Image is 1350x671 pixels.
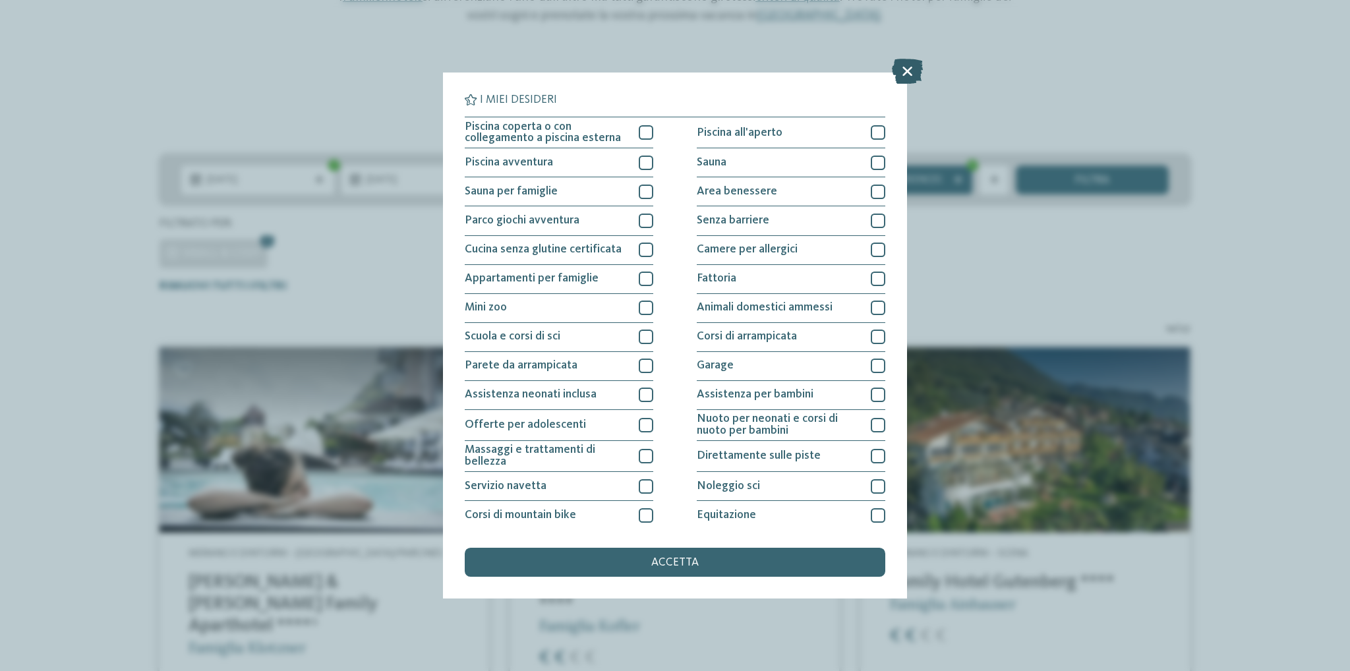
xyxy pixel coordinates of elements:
span: Scuola e corsi di sci [465,331,560,343]
span: Mini zoo [465,302,507,314]
span: Noleggio sci [697,481,760,492]
span: Garage [697,360,734,372]
span: Corsi di arrampicata [697,331,797,343]
span: Direttamente sulle piste [697,450,821,462]
span: Servizio navetta [465,481,546,492]
span: Piscina coperta o con collegamento a piscina esterna [465,121,628,144]
span: Area benessere [697,186,777,198]
span: Appartamenti per famiglie [465,273,599,285]
span: Sauna per famiglie [465,186,558,198]
span: Sauna [697,157,726,169]
span: I miei desideri [480,94,557,106]
span: Parete da arrampicata [465,360,577,372]
span: Offerte per adolescenti [465,419,586,431]
span: Parco giochi avventura [465,215,579,227]
span: Fattoria [697,273,736,285]
span: Piscina all'aperto [697,127,782,139]
span: Camere per allergici [697,244,798,256]
span: Piscina avventura [465,157,553,169]
span: Equitazione [697,510,756,521]
span: Cucina senza glutine certificata [465,244,622,256]
span: Massaggi e trattamenti di bellezza [465,444,628,467]
span: Senza barriere [697,215,769,227]
span: Assistenza per bambini [697,389,813,401]
span: accetta [651,557,699,569]
span: Corsi di mountain bike [465,510,576,521]
span: Animali domestici ammessi [697,302,833,314]
span: Assistenza neonati inclusa [465,389,597,401]
span: Nuoto per neonati e corsi di nuoto per bambini [697,413,860,436]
